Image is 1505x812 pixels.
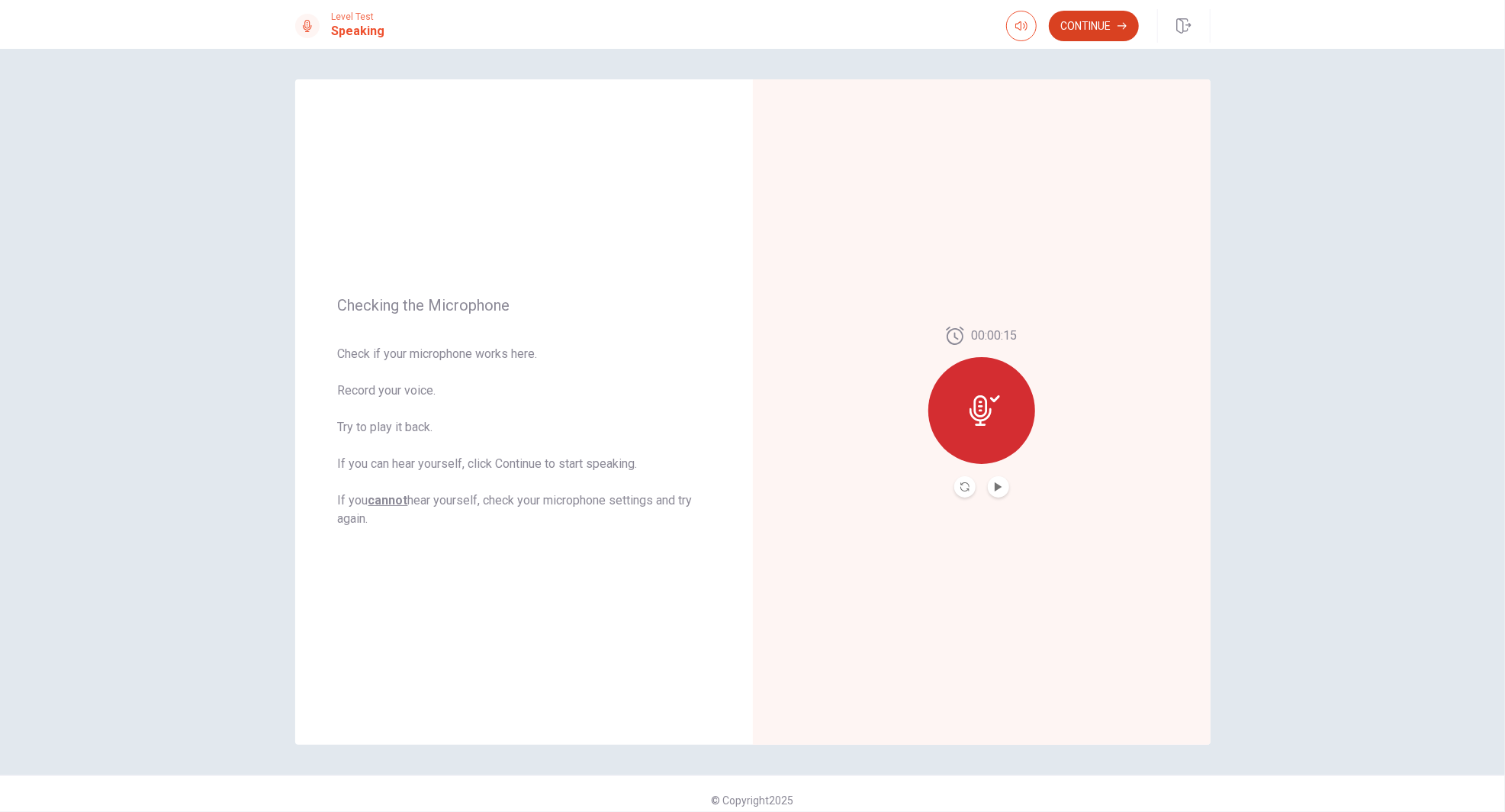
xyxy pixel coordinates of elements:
[338,296,710,314] span: Checking the Microphone
[988,476,1009,498] button: Play Audio
[971,327,1017,345] span: 00:00:15
[954,476,976,498] button: Record Again
[338,345,710,528] span: Check if your microphone works here. Record your voice. Try to play it back. If you can hear your...
[368,493,408,507] u: cannot
[1049,11,1139,41] button: Continue
[332,11,385,22] span: Level Test
[332,22,385,40] h1: Speaking
[712,794,794,807] span: © Copyright 2025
